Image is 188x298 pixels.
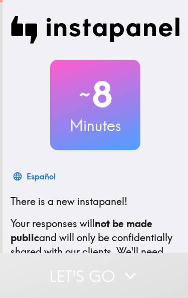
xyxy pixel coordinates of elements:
button: Español [11,166,60,186]
img: Instapanel [11,16,180,44]
div: Español [27,169,56,183]
h2: 8 [50,74,140,115]
h3: Minutes [50,115,140,136]
span: There is a new instapanel! [11,195,127,208]
span: ~ [78,79,92,110]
